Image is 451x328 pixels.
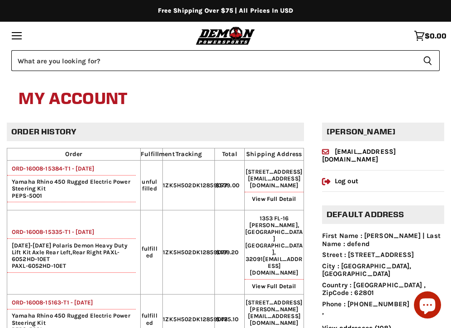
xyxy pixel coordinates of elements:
[215,148,245,161] th: Total
[194,25,257,46] img: Demon Powersports
[19,85,432,114] h1: My Account
[244,148,304,161] th: Shipping Address
[252,283,296,290] a: View Full Detail
[7,299,93,306] a: ORD-16008-15163-T1 - [DATE]
[163,210,215,294] td: 1ZK5H502DK12859077
[250,256,302,276] span: [EMAIL_ADDRESS][DOMAIN_NAME]
[322,147,396,163] a: [EMAIL_ADDRESS][DOMAIN_NAME]
[7,178,136,192] span: Yamaha Rhino 450 Rugged Electric Power Steering Kit
[322,205,444,224] h2: Default address
[322,300,444,308] li: Phone : [PHONE_NUMBER]
[215,182,239,189] span: $539.00
[7,148,141,161] th: Order
[425,32,446,40] span: $0.00
[322,262,444,278] li: City : [GEOGRAPHIC_DATA], [GEOGRAPHIC_DATA]
[163,161,215,210] td: 1ZK5H502DK12859077
[322,232,444,248] li: First Name : [PERSON_NAME] | Last Name : defend
[322,232,444,316] ul: ,
[11,50,440,71] form: Product
[7,192,42,199] span: PEPS-5001
[322,177,358,185] a: Log out
[7,165,94,172] a: ORD-16008-15384-T1 - [DATE]
[7,312,136,326] span: Yamaha Rhino 450 Rugged Electric Power Steering Kit
[416,50,440,71] button: Search
[244,210,304,294] td: 1353 FL-16 [PERSON_NAME], [GEOGRAPHIC_DATA] [GEOGRAPHIC_DATA], 32091
[141,148,163,161] th: Fulfillment
[322,281,444,297] li: Country : [GEOGRAPHIC_DATA] , ZipCode : 62801
[216,249,238,256] span: $199.20
[11,50,416,71] input: Search
[7,123,304,141] h2: Order history
[244,161,304,210] td: [STREET_ADDRESS]
[411,291,444,321] inbox-online-store-chat: Shopify online store chat
[7,228,94,235] a: ORD-16008-15335-T1 - [DATE]
[216,316,238,323] span: $485.10
[322,251,444,259] li: Street : [STREET_ADDRESS]
[252,195,296,202] a: View Full Detail
[7,242,136,262] span: [DATE]-[DATE] Polaris Demon Heavy Duty Lift Kit Axle Rear Left,Rear Right PAXL-6052HD-10ET
[141,161,163,210] td: unfulfilled
[248,313,300,326] span: [EMAIL_ADDRESS][DOMAIN_NAME]
[409,26,451,46] a: $0.00
[7,262,66,269] span: PAXL-6052HD-10ET
[141,210,163,294] td: fulfilled
[322,123,444,141] h2: [PERSON_NAME]
[248,175,300,189] span: [EMAIL_ADDRESS][DOMAIN_NAME]
[163,148,215,161] th: Tracking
